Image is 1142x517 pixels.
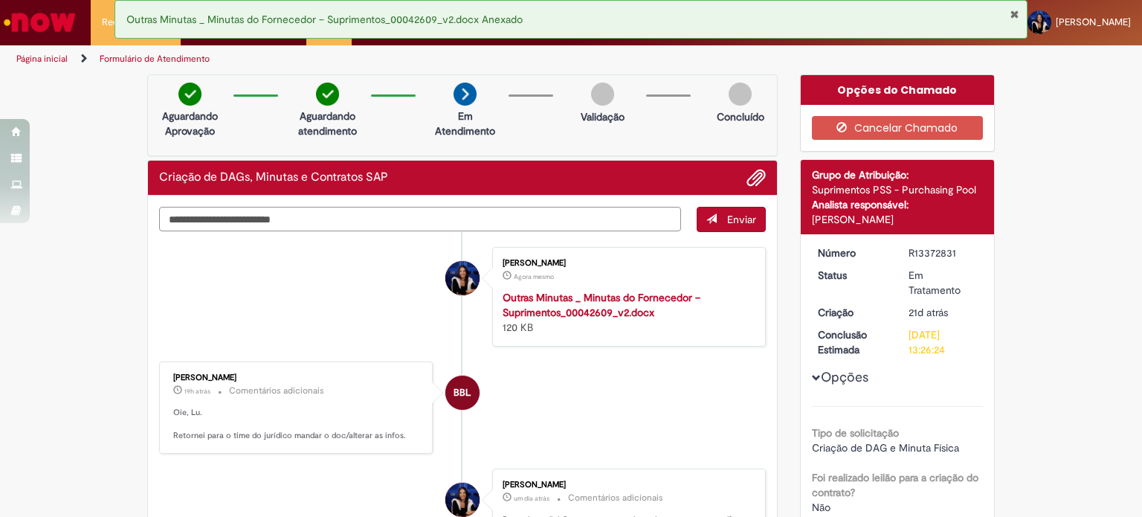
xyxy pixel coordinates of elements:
span: 19h atrás [184,387,210,396]
p: Aguardando Aprovação [154,109,226,138]
h2: Criação de DAGs, Minutas e Contratos SAP Histórico de tíquete [159,171,388,184]
ul: Trilhas de página [11,45,750,73]
div: [DATE] 13:26:24 [909,327,978,357]
a: Outras Minutas _ Minutas do Fornecedor – Suprimentos_00042609_v2.docx [503,291,700,319]
dt: Número [807,245,898,260]
button: Cancelar Chamado [812,116,984,140]
img: ServiceNow [1,7,78,37]
span: 21d atrás [909,306,948,319]
div: R13372831 [909,245,978,260]
button: Fechar Notificação [1010,8,1019,20]
b: Tipo de solicitação [812,426,899,440]
div: Analista responsável: [812,197,984,212]
span: Criação de DAG e Minuta Física [812,441,959,455]
div: Opções do Chamado [801,75,995,105]
div: Breno Betarelli Lopes [445,376,480,410]
dt: Criação [807,305,898,320]
img: check-circle-green.png [316,83,339,106]
img: img-circle-grey.png [591,83,614,106]
a: Página inicial [16,53,68,65]
span: BBL [454,375,471,411]
div: [PERSON_NAME] [503,481,750,489]
div: Grupo de Atribuição: [812,167,984,182]
div: Em Tratamento [909,268,978,298]
p: Oie, Lu. Retornei para o time do jurídico mandar o doc/alterar as infos. [173,407,421,442]
div: [PERSON_NAME] [503,259,750,268]
dt: Status [807,268,898,283]
span: Enviar [727,213,756,226]
div: Suprimentos PSS - Purchasing Pool [812,182,984,197]
small: Comentários adicionais [229,385,324,397]
small: Comentários adicionais [568,492,663,504]
img: check-circle-green.png [178,83,201,106]
textarea: Digite sua mensagem aqui... [159,207,681,232]
span: [PERSON_NAME] [1056,16,1131,28]
p: Validação [581,109,625,124]
p: Em Atendimento [429,109,501,138]
div: Luisa Barbosa [445,261,480,295]
p: Aguardando atendimento [291,109,364,138]
div: [PERSON_NAME] [173,373,421,382]
dt: Conclusão Estimada [807,327,898,357]
div: 07/08/2025 18:01:21 [909,305,978,320]
b: Foi realizado leilão para a criação do contrato? [812,471,978,499]
span: Requisições [102,15,154,30]
span: um dia atrás [514,494,549,503]
div: [PERSON_NAME] [812,212,984,227]
time: 27/08/2025 15:05:02 [184,387,210,396]
div: Luisa Barbosa [445,483,480,517]
button: Enviar [697,207,766,232]
button: Adicionar anexos [746,168,766,187]
time: 28/08/2025 10:07:49 [514,272,554,281]
span: Não [812,501,830,514]
div: 120 KB [503,290,750,335]
span: Outras Minutas _ Minutas do Fornecedor – Suprimentos_00042609_v2.docx Anexado [126,13,523,26]
img: img-circle-grey.png [729,83,752,106]
span: Agora mesmo [514,272,554,281]
time: 07/08/2025 18:01:21 [909,306,948,319]
a: Formulário de Atendimento [100,53,210,65]
img: arrow-next.png [454,83,477,106]
time: 27/08/2025 09:36:39 [514,494,549,503]
p: Concluído [717,109,764,124]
